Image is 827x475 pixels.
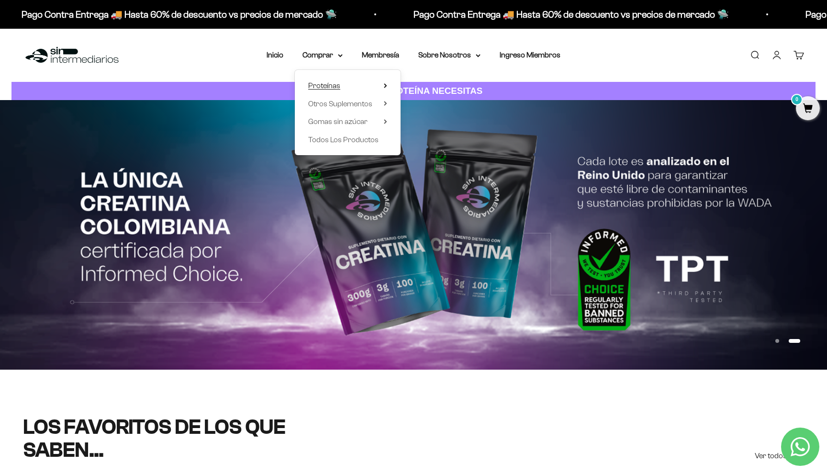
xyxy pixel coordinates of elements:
[308,117,368,125] span: Gomas sin azúcar
[11,82,816,101] a: CUANTA PROTEÍNA NECESITAS
[791,94,803,105] mark: 0
[308,134,387,146] a: Todos Los Productos
[345,86,483,96] strong: CUANTA PROTEÍNA NECESITAS
[418,49,481,61] summary: Sobre Nosotros
[23,415,285,462] split-lines: LOS FAVORITOS DE LOS QUE SABEN...
[500,51,560,59] a: Ingreso Miembros
[22,7,337,22] p: Pago Contra Entrega 🚚 Hasta 60% de descuento vs precios de mercado 🛸
[755,450,804,462] a: Ver todos
[362,51,399,59] a: Membresía
[308,81,340,90] span: Proteínas
[413,7,729,22] p: Pago Contra Entrega 🚚 Hasta 60% de descuento vs precios de mercado 🛸
[308,136,379,144] span: Todos Los Productos
[308,98,387,110] summary: Otros Suplementos
[308,79,387,92] summary: Proteínas
[755,450,787,462] span: Ver todos
[267,51,283,59] a: Inicio
[796,104,820,114] a: 0
[308,115,387,128] summary: Gomas sin azúcar
[308,100,372,108] span: Otros Suplementos
[302,49,343,61] summary: Comprar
